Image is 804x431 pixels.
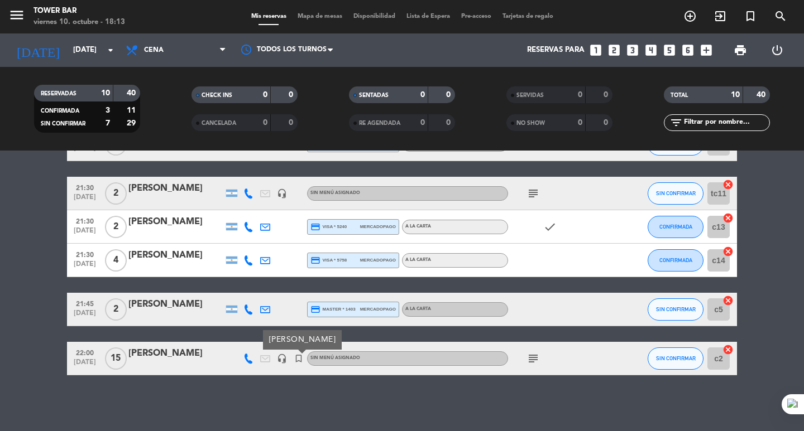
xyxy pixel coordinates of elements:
[681,43,695,57] i: looks_6
[310,304,320,314] i: credit_card
[671,93,688,98] span: TOTAL
[648,249,703,272] button: CONFIRMADA
[71,309,99,322] span: [DATE]
[516,120,545,126] span: NO SHOW
[310,304,356,314] span: master * 1403
[405,307,431,311] span: A LA CARTA
[33,17,125,28] div: viernes 10. octubre - 18:13
[263,119,267,127] strong: 0
[578,119,582,127] strong: 0
[310,255,347,265] span: visa * 5758
[310,255,320,265] i: credit_card
[578,91,582,99] strong: 0
[71,248,99,260] span: 21:30
[648,298,703,321] button: SIN CONFIRMAR
[71,297,99,309] span: 21:45
[360,306,396,313] span: mercadopago
[656,306,696,312] span: SIN CONFIRMAR
[202,120,236,126] span: CANCELADA
[722,295,734,306] i: cancel
[648,216,703,238] button: CONFIRMADA
[105,182,127,205] span: 2
[648,182,703,205] button: SIN CONFIRMAR
[128,248,223,263] div: [PERSON_NAME]
[128,297,223,312] div: [PERSON_NAME]
[33,6,125,17] div: Tower Bar
[127,106,138,114] strong: 11
[277,353,287,364] i: headset_mic
[731,91,740,99] strong: 10
[497,13,559,20] span: Tarjetas de regalo
[105,216,127,238] span: 2
[722,344,734,355] i: cancel
[669,116,683,129] i: filter_list
[770,43,784,57] i: power_settings_new
[359,93,389,98] span: SENTADAS
[8,38,68,62] i: [DATE]
[41,91,76,96] span: RESERVADAS
[144,46,164,54] span: Cena
[757,91,768,99] strong: 40
[744,9,757,23] i: turned_in_not
[105,298,127,321] span: 2
[292,13,348,20] span: Mapa de mesas
[71,260,99,273] span: [DATE]
[659,257,692,263] span: CONFIRMADA
[405,224,431,229] span: A LA CARTA
[420,91,425,99] strong: 0
[127,119,138,127] strong: 29
[604,91,610,99] strong: 0
[106,106,110,114] strong: 3
[516,93,544,98] span: SERVIDAS
[128,181,223,196] div: [PERSON_NAME]
[127,89,138,97] strong: 40
[604,119,610,127] strong: 0
[527,46,585,55] span: Reservas para
[310,191,360,195] span: Sin menú asignado
[759,33,796,67] div: LOG OUT
[277,188,287,198] i: headset_mic
[289,91,295,99] strong: 0
[310,356,360,360] span: Sin menú asignado
[420,119,425,127] strong: 0
[648,347,703,370] button: SIN CONFIRMAR
[659,224,692,230] span: CONFIRMADA
[71,181,99,193] span: 21:30
[456,13,497,20] span: Pre-acceso
[543,220,557,234] i: check
[71,214,99,227] span: 21:30
[722,212,734,224] i: cancel
[360,256,396,264] span: mercadopago
[202,93,232,98] span: CHECK INS
[683,117,769,129] input: Filtrar por nombre...
[607,43,621,57] i: looks_two
[128,346,223,361] div: [PERSON_NAME]
[71,227,99,240] span: [DATE]
[662,43,677,57] i: looks_5
[263,330,342,350] div: [PERSON_NAME]
[246,13,292,20] span: Mis reservas
[71,346,99,359] span: 22:00
[360,223,396,230] span: mercadopago
[446,119,453,127] strong: 0
[294,353,304,364] i: turned_in_not
[41,108,79,114] span: CONFIRMADA
[625,43,640,57] i: looks_3
[527,352,540,365] i: subject
[310,222,347,232] span: visa * 5240
[104,43,117,57] i: arrow_drop_down
[348,13,401,20] span: Disponibilidad
[263,91,267,99] strong: 0
[359,120,400,126] span: RE AGENDADA
[8,7,25,23] i: menu
[446,91,453,99] strong: 0
[8,7,25,27] button: menu
[105,249,127,272] span: 4
[644,43,658,57] i: looks_4
[734,43,747,57] span: print
[774,9,787,23] i: search
[722,179,734,190] i: cancel
[699,43,714,57] i: add_box
[310,222,320,232] i: credit_card
[128,215,223,229] div: [PERSON_NAME]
